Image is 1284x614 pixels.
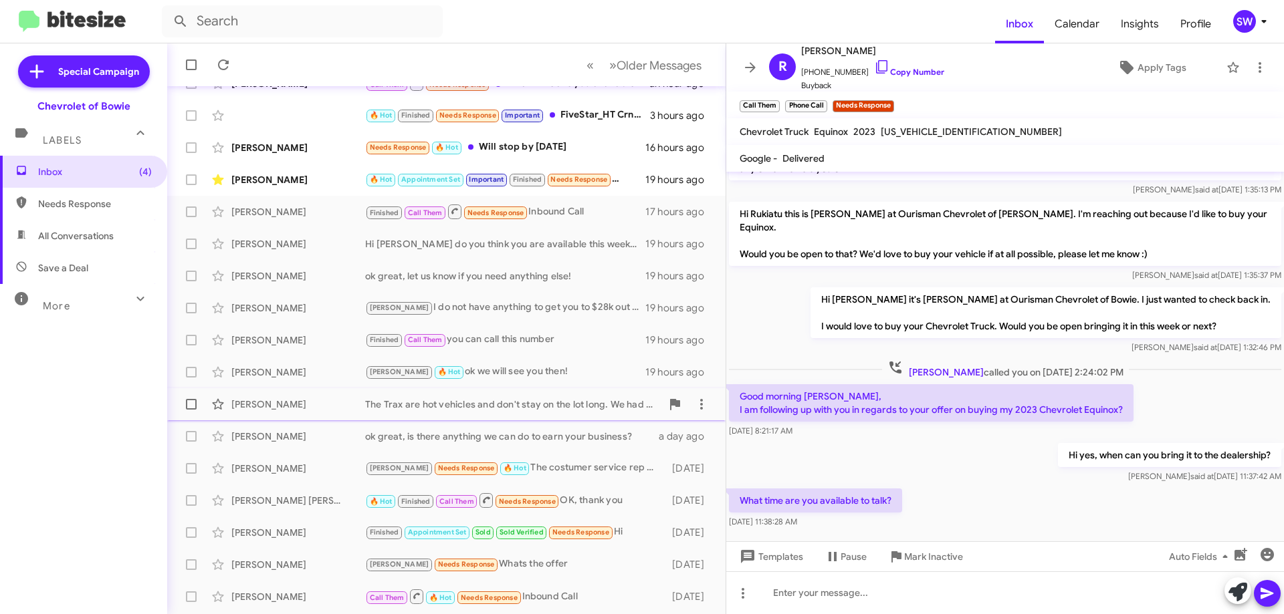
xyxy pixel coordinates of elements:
span: Call Them [408,335,443,344]
span: R [778,56,787,78]
a: Special Campaign [18,55,150,88]
button: SW [1222,10,1269,33]
div: Hi [365,524,665,540]
span: Auto Fields [1169,545,1233,569]
small: Needs Response [833,100,894,112]
span: Call Them [370,593,405,602]
span: Sold Verified [500,528,544,536]
span: More [43,300,70,312]
small: Call Them [740,100,780,112]
span: Needs Response [438,560,495,569]
span: Finished [401,111,431,120]
span: Call Them [439,497,474,506]
span: Needs Response [370,143,427,152]
div: a day ago [659,430,715,443]
p: Hi yes, when can you bring it to the dealership? [1058,443,1281,467]
div: [PERSON_NAME] [231,526,365,539]
span: Important [469,175,504,184]
a: Inbox [995,5,1044,43]
span: [DATE] 11:38:28 AM [729,516,797,526]
p: Good morning [PERSON_NAME], I am following up with you in regards to your offer on buying my 2023... [729,384,1134,422]
span: « [586,57,594,73]
div: 19 hours ago [645,301,715,315]
div: [DATE] [665,462,715,475]
span: Finished [370,528,399,536]
span: Special Campaign [58,65,139,78]
span: 🔥 Hot [438,367,461,376]
div: 19 hours ago [645,365,715,379]
div: 19 hours ago [645,269,715,283]
span: Inbox [38,165,152,178]
div: you can call this number [365,332,645,347]
button: Next [601,51,710,79]
p: Hi [PERSON_NAME] it's [PERSON_NAME] at Ourisman Chevrolet of Bowie. I just wanted to check back i... [811,287,1281,338]
div: [PERSON_NAME] [231,237,365,251]
button: Apply Tags [1083,55,1220,80]
span: 🔥 Hot [370,497,393,506]
span: [PERSON_NAME] [801,43,944,59]
span: Needs Response [38,197,152,210]
span: Needs Response [461,593,518,602]
input: Search [162,5,443,37]
span: 🔥 Hot [370,175,393,184]
span: said at [1194,270,1218,280]
div: [PERSON_NAME] [231,301,365,315]
span: Needs Response [499,497,556,506]
span: 🔥 Hot [370,111,393,120]
span: Chevrolet Truck [740,126,809,138]
span: [PHONE_NUMBER] [801,59,944,79]
span: Needs Response [552,528,609,536]
div: OK, thank you [365,492,665,508]
div: [PERSON_NAME] [231,590,365,603]
div: 19 hours ago [645,237,715,251]
span: Finished [513,175,542,184]
a: Insights [1110,5,1170,43]
span: said at [1195,184,1218,194]
span: Labels [43,134,82,146]
div: 17 hours ago [645,205,715,218]
span: Save a Deal [38,261,88,275]
div: Chevrolet of Bowie [37,100,130,113]
span: Needs Response [467,208,524,217]
span: [PERSON_NAME] [DATE] 1:35:13 PM [1133,184,1281,194]
div: ok great, is there anything we can do to earn your business? [365,430,659,443]
span: Needs Response [438,464,495,472]
button: Pause [814,545,877,569]
span: [PERSON_NAME] [370,367,429,376]
span: [PERSON_NAME] [DATE] 1:35:37 PM [1132,270,1281,280]
div: ok we will see you then! [365,364,645,379]
div: [PERSON_NAME] [231,333,365,347]
div: [PERSON_NAME] [231,205,365,218]
span: Finished [370,208,399,217]
div: [DATE] [665,558,715,571]
div: 16 hours ago [645,141,715,154]
div: [PERSON_NAME] [231,398,365,411]
span: Buyback [801,79,944,92]
nav: Page navigation example [579,51,710,79]
span: said at [1194,342,1217,352]
div: Inbound Call [365,203,645,220]
span: (4) [139,165,152,178]
span: [PERSON_NAME] [DATE] 1:32:46 PM [1132,342,1281,352]
span: Delivered [782,152,825,164]
span: [PERSON_NAME] [DATE] 11:37:42 AM [1128,471,1281,481]
span: [PERSON_NAME] [370,303,429,312]
div: [PERSON_NAME] [231,365,365,379]
div: [PERSON_NAME] [231,462,365,475]
span: [US_VEHICLE_IDENTIFICATION_NUMBER] [881,126,1062,138]
div: Inbound Call [365,588,665,605]
a: Copy Number [874,67,944,77]
span: [PERSON_NAME] [370,560,429,569]
button: Mark Inactive [877,545,974,569]
span: All Conversations [38,229,114,243]
span: 🔥 Hot [504,464,526,472]
span: Templates [737,545,803,569]
p: Hi Rukiatu this is [PERSON_NAME] at Ourisman Chevrolet of [PERSON_NAME]. I'm reaching out because... [729,202,1281,266]
span: Sold [475,528,491,536]
span: 🔥 Hot [429,593,452,602]
div: Whats the offer [365,557,665,572]
span: Profile [1170,5,1222,43]
span: 🔥 Hot [435,143,458,152]
span: Older Messages [617,58,702,73]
